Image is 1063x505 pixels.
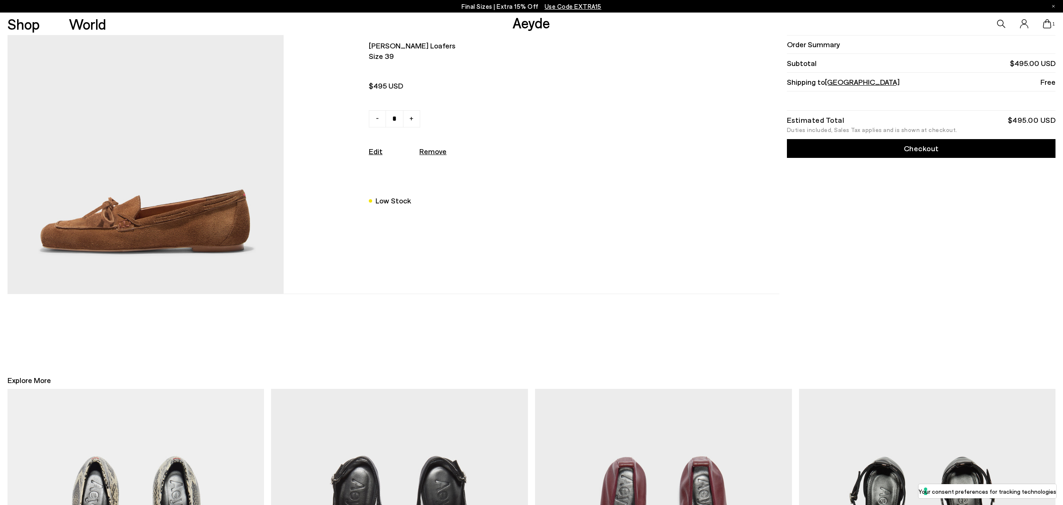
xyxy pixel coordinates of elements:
span: Free [1040,77,1055,87]
span: $495 USD [369,81,670,91]
span: 1 [1051,22,1055,26]
li: Subtotal [787,54,1056,73]
div: Estimated Total [787,117,845,123]
a: Aeyde [512,14,550,31]
div: Duties included, Sales Tax applies and is shown at checkout. [787,127,1056,133]
a: 1 [1043,19,1051,28]
p: Final Sizes | Extra 15% Off [462,1,601,12]
span: [PERSON_NAME] loafers [369,41,670,51]
div: $495.00 USD [1008,117,1056,123]
a: - [369,110,386,127]
a: Edit [369,147,383,156]
span: [GEOGRAPHIC_DATA] [825,77,900,86]
span: Shipping to [787,77,900,87]
a: Checkout [787,139,1056,158]
a: World [69,17,106,31]
span: Navigate to /collections/ss25-final-sizes [545,3,601,10]
div: Low Stock [375,195,411,206]
a: Shop [8,17,40,31]
span: Size 39 [369,51,670,61]
button: Your consent preferences for tracking technologies [918,484,1056,498]
span: $495.00 USD [1010,58,1055,69]
li: Order Summary [787,35,1056,54]
span: + [409,113,414,123]
span: - [376,113,379,123]
u: Remove [419,147,447,156]
label: Your consent preferences for tracking technologies [918,487,1056,496]
a: + [403,110,420,127]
